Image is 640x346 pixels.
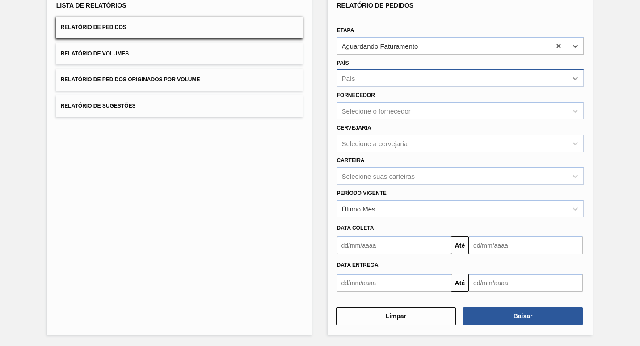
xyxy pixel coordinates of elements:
[337,27,354,34] label: Etapa
[56,2,126,9] span: Lista de Relatórios
[56,95,303,117] button: Relatório de Sugestões
[469,274,583,292] input: dd/mm/aaaa
[342,107,411,115] div: Selecione o fornecedor
[56,17,303,38] button: Relatório de Pedidos
[337,60,349,66] label: País
[337,157,365,164] label: Carteira
[451,274,469,292] button: Até
[61,103,136,109] span: Relatório de Sugestões
[451,236,469,254] button: Até
[61,76,200,83] span: Relatório de Pedidos Originados por Volume
[337,225,374,231] span: Data coleta
[61,24,126,30] span: Relatório de Pedidos
[56,43,303,65] button: Relatório de Volumes
[342,75,355,82] div: País
[342,172,415,180] div: Selecione suas carteiras
[337,190,387,196] label: Período Vigente
[337,92,375,98] label: Fornecedor
[337,125,371,131] label: Cervejaria
[337,236,451,254] input: dd/mm/aaaa
[56,69,303,91] button: Relatório de Pedidos Originados por Volume
[342,205,375,212] div: Último Mês
[463,307,583,325] button: Baixar
[342,42,418,50] div: Aguardando Faturamento
[61,51,129,57] span: Relatório de Volumes
[342,139,408,147] div: Selecione a cervejaria
[336,307,456,325] button: Limpar
[337,2,414,9] span: Relatório de Pedidos
[337,274,451,292] input: dd/mm/aaaa
[469,236,583,254] input: dd/mm/aaaa
[337,262,379,268] span: Data entrega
